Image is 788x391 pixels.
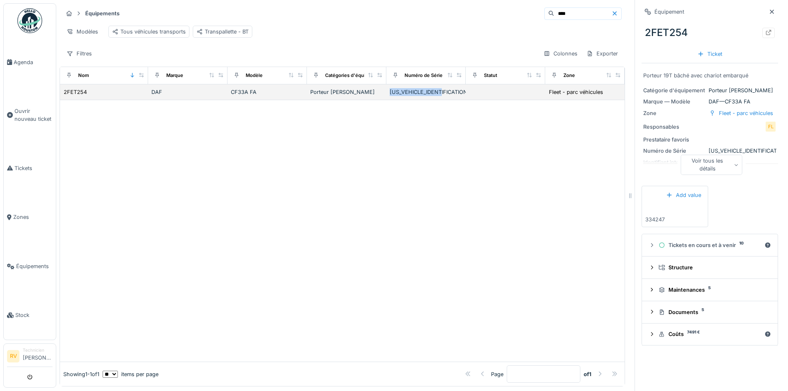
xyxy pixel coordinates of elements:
[14,58,53,66] span: Agenda
[231,88,304,96] div: CF33A FA
[16,262,53,270] span: Équipements
[643,98,705,106] div: Marque — Modèle
[549,88,603,96] div: Fleet - parc véhicules
[645,282,774,297] summary: Maintenances5
[78,72,89,79] div: Nom
[654,8,684,16] div: Équipement
[63,370,99,378] div: Showing 1 - 1 of 1
[4,291,56,340] a: Stock
[112,28,186,36] div: Tous véhicules transports
[719,109,773,117] div: Fleet - parc véhicules
[643,98,776,106] div: DAF — CF33A FA
[583,48,622,60] div: Exporter
[4,242,56,291] a: Équipements
[659,264,768,271] div: Structure
[246,72,263,79] div: Modèle
[765,121,776,132] div: FL
[196,28,249,36] div: Transpallette - BT
[643,147,705,155] div: Numéro de Série
[642,22,778,43] div: 2FET254
[14,164,53,172] span: Tickets
[63,26,102,38] div: Modèles
[643,136,705,144] div: Prestataire favoris
[103,370,158,378] div: items per page
[82,10,123,17] strong: Équipements
[694,48,726,60] div: Ticket
[4,87,56,144] a: Ouvrir nouveau ticket
[659,308,768,316] div: Documents
[13,213,53,221] span: Zones
[645,305,774,320] summary: Documents5
[4,193,56,242] a: Zones
[4,38,56,87] a: Agenda
[4,144,56,193] a: Tickets
[643,86,705,94] div: Catégorie d'équipement
[7,350,19,362] li: RV
[681,155,742,175] div: Voir tous les détails
[7,347,53,367] a: RV Technicien[PERSON_NAME]
[166,72,183,79] div: Marque
[64,88,87,96] div: 2FET254
[659,330,761,338] div: Coûts
[645,237,774,253] summary: Tickets en cours et à venir10
[390,88,462,96] div: [US_VEHICLE_IDENTIFICATION_NUMBER]
[15,311,53,319] span: Stock
[643,123,705,131] div: Responsables
[491,370,503,378] div: Page
[484,72,497,79] div: Statut
[17,8,42,33] img: Badge_color-CXgf-gQk.svg
[645,260,774,275] summary: Structure
[645,216,665,223] div: 334247
[63,48,96,60] div: Filtres
[645,327,774,342] summary: Coûts7491 €
[23,347,53,353] div: Technicien
[325,72,383,79] div: Catégories d'équipement
[14,107,53,123] span: Ouvrir nouveau ticket
[663,190,704,201] div: Add value
[23,347,53,365] li: [PERSON_NAME]
[643,109,705,117] div: Zone
[643,147,776,155] div: [US_VEHICLE_IDENTIFICATION_NUMBER]
[310,88,383,96] div: Porteur [PERSON_NAME]
[405,72,443,79] div: Numéro de Série
[643,72,776,79] div: Porteur 19T bâché avec chariot embarqué
[151,88,224,96] div: DAF
[659,286,768,294] div: Maintenances
[540,48,581,60] div: Colonnes
[643,86,776,94] div: Porteur [PERSON_NAME]
[584,370,592,378] strong: of 1
[659,241,761,249] div: Tickets en cours et à venir
[563,72,575,79] div: Zone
